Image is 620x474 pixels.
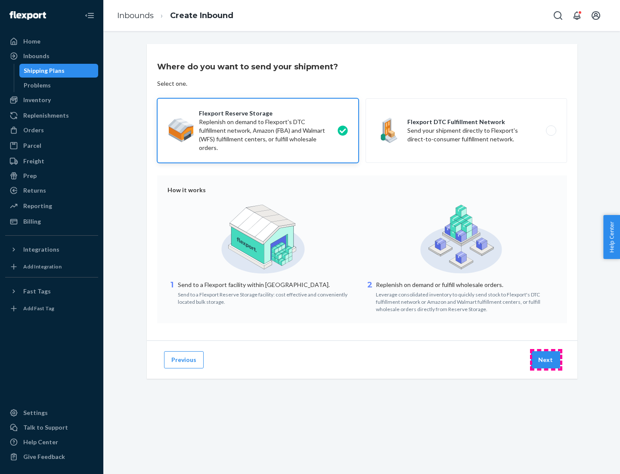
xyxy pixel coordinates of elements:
div: Reporting [23,202,52,210]
a: Settings [5,406,98,420]
button: Open account menu [587,7,604,24]
a: Home [5,34,98,48]
div: Orders [23,126,44,134]
a: Shipping Plans [19,64,99,78]
a: Add Fast Tag [5,302,98,315]
div: Leverage consolidated inventory to quickly send stock to Flexport's DTC fulfillment network or Am... [376,289,557,313]
div: Fast Tags [23,287,51,296]
button: Open Search Box [549,7,567,24]
div: Integrations [23,245,59,254]
div: Home [23,37,40,46]
a: Orders [5,123,98,137]
div: Shipping Plans [24,66,65,75]
a: Problems [19,78,99,92]
h3: Where do you want to send your shipment? [157,61,338,72]
a: Prep [5,169,98,183]
p: Replenish on demand or fulfill wholesale orders. [376,281,557,289]
div: 1 [167,280,176,306]
a: Reporting [5,199,98,213]
div: Select one. [157,79,187,88]
div: Add Integration [23,263,62,270]
div: Help Center [23,438,58,446]
a: Create Inbound [170,11,233,20]
div: Send to a Flexport Reserve Storage facility: cost effective and conveniently located bulk storage. [178,289,359,306]
div: Give Feedback [23,452,65,461]
a: Parcel [5,139,98,153]
a: Help Center [5,435,98,449]
img: Flexport logo [9,11,46,20]
div: Parcel [23,141,41,150]
div: Talk to Support [23,423,68,432]
div: How it works [167,186,557,194]
a: Inbounds [117,11,154,20]
a: Freight [5,154,98,168]
div: Returns [23,186,46,195]
div: Billing [23,217,41,226]
p: Send to a Flexport facility within [GEOGRAPHIC_DATA]. [178,281,359,289]
button: Fast Tags [5,284,98,298]
button: Integrations [5,243,98,256]
div: Prep [23,172,37,180]
button: Next [531,351,560,368]
div: 2 [366,280,374,313]
div: Problems [24,81,51,90]
div: Settings [23,409,48,417]
button: Help Center [603,215,620,259]
div: Replenishments [23,111,69,120]
a: Replenishments [5,109,98,122]
div: Inventory [23,96,51,104]
a: Returns [5,184,98,197]
ol: breadcrumbs [110,3,240,28]
div: Inbounds [23,52,50,60]
a: Billing [5,215,98,228]
div: Freight [23,157,44,165]
div: Add Fast Tag [23,305,54,312]
a: Talk to Support [5,421,98,434]
button: Open notifications [568,7,586,24]
a: Inventory [5,93,98,107]
button: Give Feedback [5,450,98,464]
a: Inbounds [5,49,98,63]
button: Previous [164,351,204,368]
a: Add Integration [5,260,98,274]
button: Close Navigation [81,7,98,24]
